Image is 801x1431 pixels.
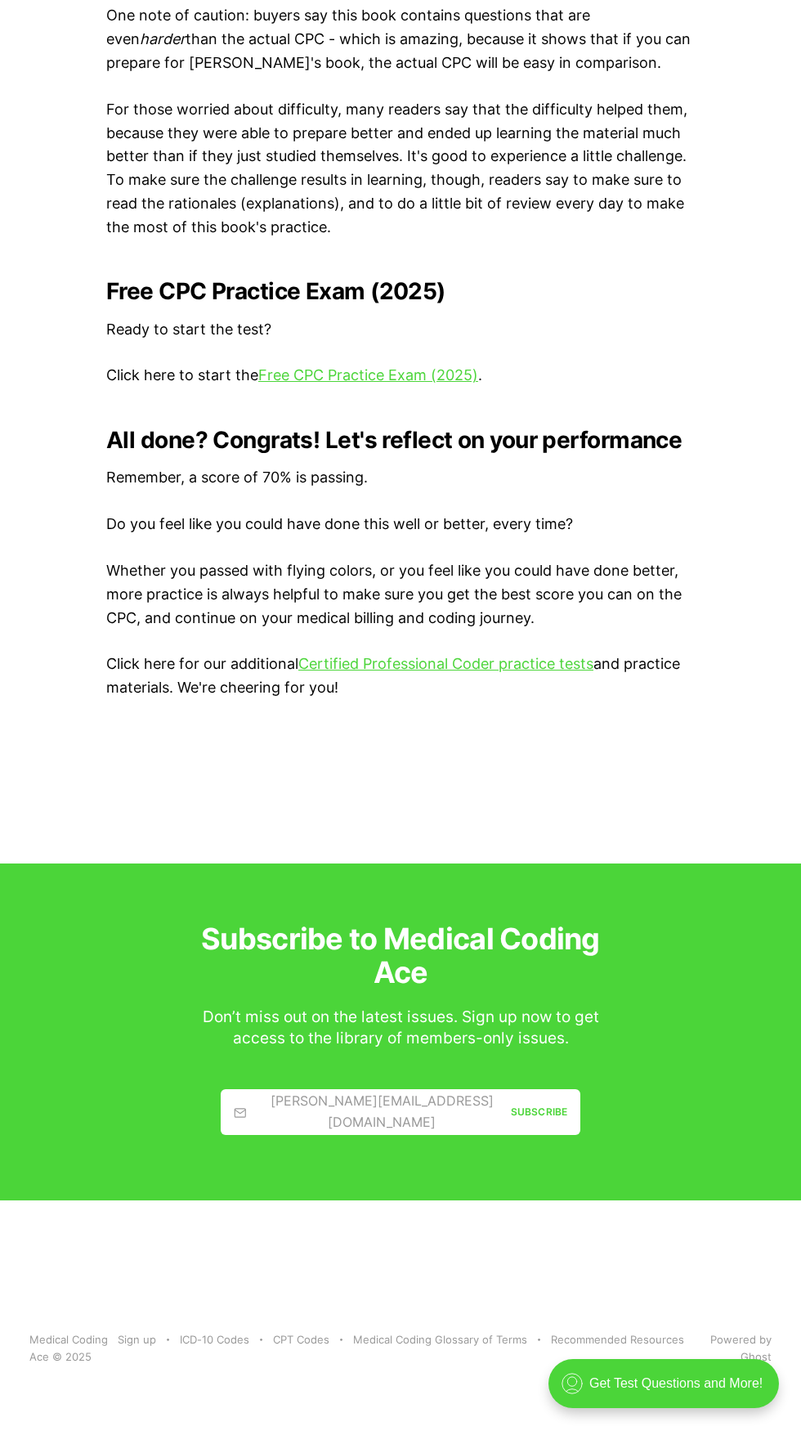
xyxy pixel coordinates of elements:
[188,1007,613,1050] div: Don’t miss out on the latest issues. Sign up now to get access to the library of members-only iss...
[106,4,695,74] p: One note of caution: buyers say this book contains questions that are even than the actual CPC - ...
[106,513,695,536] p: Do you feel like you could have done this well or better, every time?
[188,922,613,990] h3: Subscribe to Medical Coding Ace
[118,1331,156,1348] a: Sign up
[535,1351,801,1431] iframe: portal-trigger
[106,98,695,240] p: For those worried about difficulty, many readers say that the difficulty helped them, because the...
[106,278,695,304] h2: Free CPC Practice Exam (2025)
[221,1089,580,1135] a: [PERSON_NAME][EMAIL_ADDRESS][DOMAIN_NAME] Subscribe
[273,1331,329,1348] a: CPT Codes
[106,364,695,388] p: Click here to start the .
[180,1331,249,1348] a: ICD-10 Codes
[106,559,695,630] p: Whether you passed with flying colors, or you feel like you could have done better, more practice...
[258,366,478,384] a: Free CPC Practice Exam (2025)
[551,1331,684,1348] a: Recommended Resources
[353,1331,527,1348] a: Medical Coding Glossary of Terms
[106,466,695,490] p: Remember, a score of 70% is passing.
[298,655,593,672] a: Certified Professional Coder practice tests
[29,1331,118,1366] div: Medical Coding Ace © 2025
[106,427,695,453] h2: All done? Congrats! Let's reflect on your performance
[140,30,186,47] em: harder
[710,1333,772,1363] a: Powered by Ghost
[234,1091,511,1133] div: [PERSON_NAME][EMAIL_ADDRESS][DOMAIN_NAME]
[511,1104,567,1119] div: Subscribe
[106,653,695,700] p: Click here for our additional and practice materials. We're cheering for you!
[106,318,695,342] p: Ready to start the test?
